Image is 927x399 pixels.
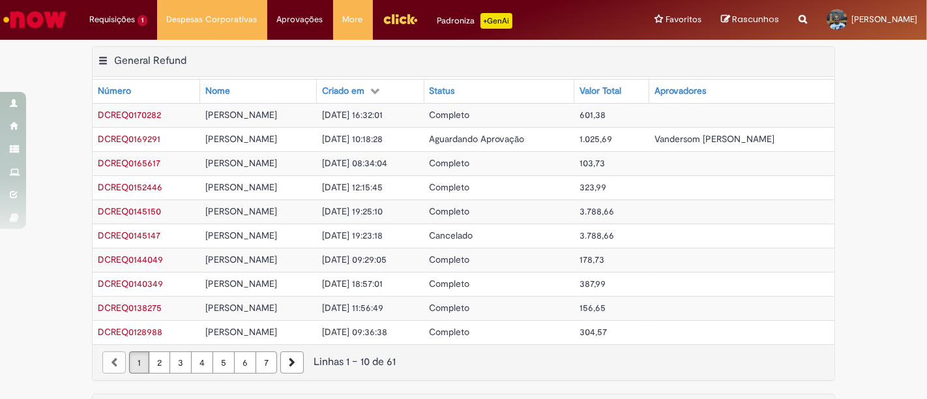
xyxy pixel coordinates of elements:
span: [DATE] 10:18:28 [322,133,383,145]
span: [PERSON_NAME] [205,254,277,265]
span: DCREQ0152446 [98,181,162,193]
span: 601,38 [580,109,606,121]
p: +GenAi [480,13,512,29]
span: DCREQ0138275 [98,302,162,314]
span: [PERSON_NAME] [205,302,277,314]
span: Favoritos [666,13,701,26]
span: 1.025,69 [580,133,612,145]
a: Página 5 [213,351,235,374]
span: [PERSON_NAME] [205,109,277,121]
span: [PERSON_NAME] [205,133,277,145]
span: Rascunhos [732,13,779,25]
a: Abrir Registro: DCREQ0144049 [98,254,163,265]
span: Completo [430,157,470,169]
span: Completo [430,326,470,338]
span: Completo [430,302,470,314]
span: DCREQ0128988 [98,326,162,338]
img: click_logo_yellow_360x200.png [383,9,418,29]
span: [PERSON_NAME] [205,229,277,241]
span: [PERSON_NAME] [851,14,917,25]
nav: paginação [93,344,834,380]
span: [DATE] 11:56:49 [322,302,383,314]
span: DCREQ0145147 [98,229,160,241]
span: 3.788,66 [580,205,614,217]
div: Padroniza [437,13,512,29]
span: DCREQ0165617 [98,157,160,169]
a: Próxima página [280,351,304,374]
span: Despesas Corporativas [167,13,257,26]
span: DCREQ0170282 [98,109,161,121]
span: Completo [430,278,470,289]
span: [DATE] 12:15:45 [322,181,383,193]
a: Abrir Registro: DCREQ0170282 [98,109,161,121]
span: [PERSON_NAME] [205,205,277,217]
span: Completo [430,181,470,193]
a: Abrir Registro: DCREQ0152446 [98,181,162,193]
span: 323,99 [580,181,606,193]
a: Abrir Registro: DCREQ0140349 [98,278,163,289]
a: Página 3 [169,351,192,374]
a: Abrir Registro: DCREQ0145147 [98,229,160,241]
a: Página 1 [129,351,149,374]
span: Cancelado [430,229,473,241]
div: Status [430,85,455,98]
a: Abrir Registro: DCREQ0169291 [98,133,160,145]
div: Criado em [322,85,364,98]
span: Completo [430,109,470,121]
span: DCREQ0145150 [98,205,161,217]
span: [DATE] 18:57:01 [322,278,383,289]
span: Completo [430,254,470,265]
span: [DATE] 09:29:05 [322,254,387,265]
div: Linhas 1 − 10 de 61 [102,355,825,370]
span: 387,99 [580,278,606,289]
span: Requisições [89,13,135,26]
span: Aguardando Aprovação [430,133,525,145]
span: Vandersom [PERSON_NAME] [655,133,774,145]
a: Página 7 [256,351,277,374]
button: General Refund Menu de contexto [98,54,108,71]
a: Rascunhos [721,14,779,26]
span: 156,65 [580,302,606,314]
img: ServiceNow [1,7,68,33]
a: Abrir Registro: DCREQ0165617 [98,157,160,169]
span: [DATE] 19:25:10 [322,205,383,217]
div: Valor Total [580,85,621,98]
span: [PERSON_NAME] [205,278,277,289]
span: DCREQ0144049 [98,254,163,265]
a: Abrir Registro: DCREQ0128988 [98,326,162,338]
a: Abrir Registro: DCREQ0145150 [98,205,161,217]
span: More [343,13,363,26]
a: Página 6 [234,351,256,374]
span: 3.788,66 [580,229,614,241]
a: Página 4 [191,351,213,374]
span: 178,73 [580,254,604,265]
span: 1 [138,15,147,26]
span: [DATE] 19:23:18 [322,229,383,241]
span: 304,57 [580,326,607,338]
div: Nome [205,85,230,98]
span: [PERSON_NAME] [205,157,277,169]
span: [DATE] 09:36:38 [322,326,387,338]
span: [DATE] 08:34:04 [322,157,387,169]
a: Abrir Registro: DCREQ0138275 [98,302,162,314]
div: Número [98,85,131,98]
span: [PERSON_NAME] [205,181,277,193]
span: [PERSON_NAME] [205,326,277,338]
span: Completo [430,205,470,217]
div: Aprovadores [655,85,706,98]
a: Página 2 [149,351,170,374]
h2: General Refund [114,54,186,67]
span: Aprovações [277,13,323,26]
span: 103,73 [580,157,605,169]
span: DCREQ0169291 [98,133,160,145]
span: [DATE] 16:32:01 [322,109,383,121]
span: DCREQ0140349 [98,278,163,289]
